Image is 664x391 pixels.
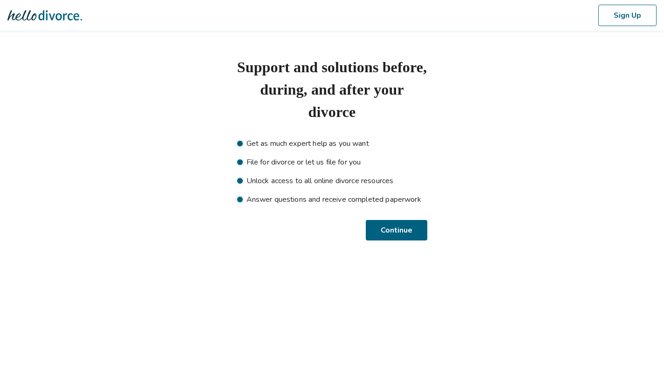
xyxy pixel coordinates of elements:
[237,56,427,123] h1: Support and solutions before, during, and after your divorce
[598,5,657,26] button: Sign Up
[237,175,427,186] li: Unlock access to all online divorce resources
[7,6,82,25] img: Hello Divorce Logo
[237,194,427,205] li: Answer questions and receive completed paperwork
[237,138,427,149] li: Get as much expert help as you want
[237,157,427,168] li: File for divorce or let us file for you
[367,220,427,240] button: Continue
